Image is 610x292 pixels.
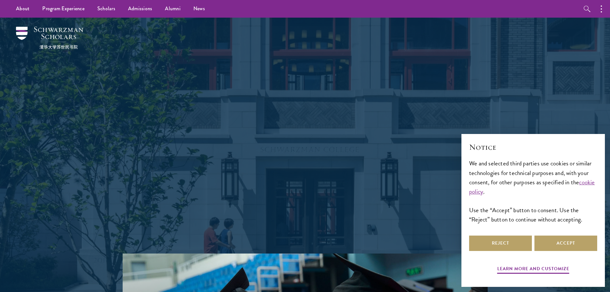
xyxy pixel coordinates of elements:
button: Learn more and customize [497,265,569,275]
a: cookie policy [469,178,595,196]
div: We and selected third parties use cookies or similar technologies for technical purposes and, wit... [469,159,597,224]
h2: Notice [469,142,597,153]
button: Reject [469,236,532,251]
button: Accept [534,236,597,251]
img: Schwarzman Scholars [16,27,83,49]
